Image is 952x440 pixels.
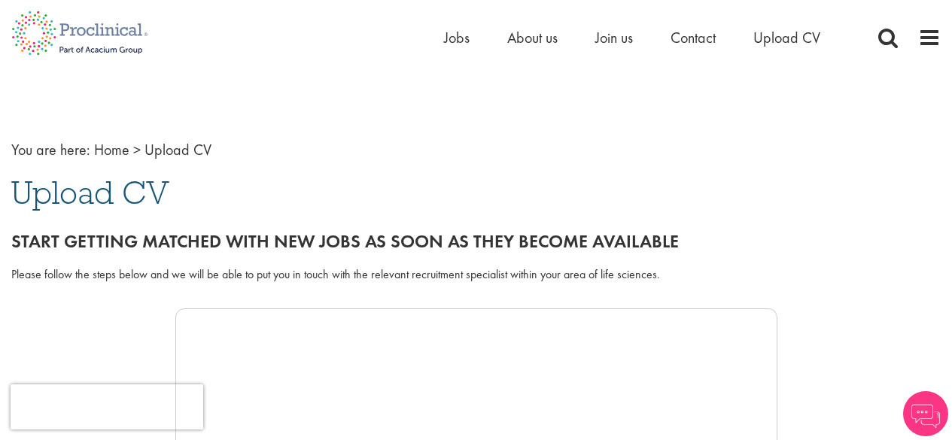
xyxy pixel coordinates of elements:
[444,28,470,47] a: Jobs
[753,28,820,47] a: Upload CV
[11,140,90,159] span: You are here:
[94,140,129,159] a: breadcrumb link
[903,391,948,436] img: Chatbot
[133,140,141,159] span: >
[671,28,716,47] a: Contact
[11,384,203,429] iframe: reCAPTCHA
[595,28,633,47] a: Join us
[144,140,211,159] span: Upload CV
[11,266,941,284] div: Please follow the steps below and we will be able to put you in touch with the relevant recruitme...
[11,172,169,213] span: Upload CV
[507,28,558,47] a: About us
[11,232,941,251] h2: Start getting matched with new jobs as soon as they become available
